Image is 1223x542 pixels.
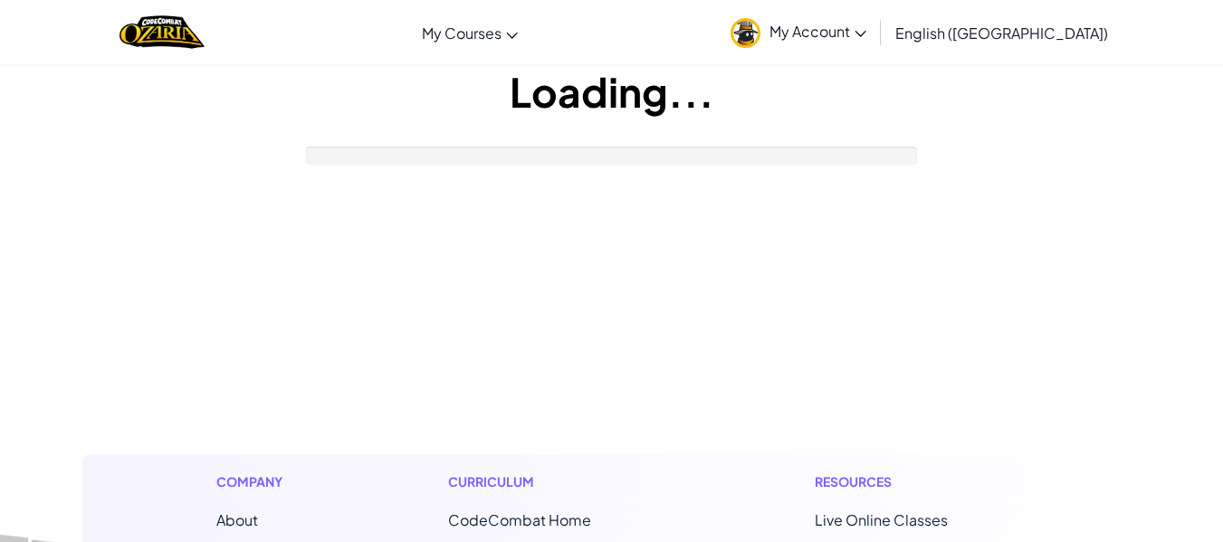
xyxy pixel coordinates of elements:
span: English ([GEOGRAPHIC_DATA]) [895,24,1108,43]
span: My Courses [422,24,502,43]
h1: Company [216,472,301,491]
a: Live Online Classes [815,510,948,529]
a: About [216,510,258,529]
img: Home [119,14,204,51]
h1: Curriculum [448,472,667,491]
a: My Courses [413,8,527,57]
a: My Account [721,4,875,61]
a: English ([GEOGRAPHIC_DATA]) [886,8,1117,57]
span: CodeCombat Home [448,510,591,529]
h1: Resources [815,472,1008,491]
a: Ozaria by CodeCombat logo [119,14,204,51]
img: avatar [731,18,760,48]
span: My Account [769,22,866,41]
